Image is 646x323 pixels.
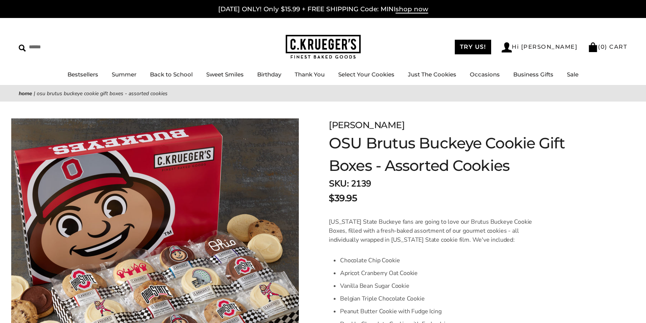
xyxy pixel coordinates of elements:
a: [DATE] ONLY! Only $15.99 + FREE SHIPPING Code: MINIshop now [218,5,428,13]
input: Search [19,41,108,53]
img: Search [19,45,26,52]
img: Bag [588,42,598,52]
span: | [34,90,35,97]
a: Sweet Smiles [206,71,244,78]
span: $39.95 [329,191,357,205]
a: TRY US! [455,40,492,54]
a: Bestsellers [67,71,98,78]
a: Occasions [470,71,500,78]
img: C.KRUEGER'S [286,35,361,59]
li: Chocolate Chip Cookie [340,254,534,267]
h1: OSU Brutus Buckeye Cookie Gift Boxes - Assorted Cookies [329,132,568,177]
a: Home [19,90,32,97]
div: [PERSON_NAME] [329,118,568,132]
li: Vanilla Bean Sugar Cookie [340,280,534,292]
a: Business Gifts [513,71,553,78]
a: Hi [PERSON_NAME] [502,42,577,52]
a: Summer [112,71,136,78]
span: OSU Brutus Buckeye Cookie Gift Boxes - Assorted Cookies [37,90,168,97]
p: [US_STATE] State Buckeye fans are going to love our Brutus Buckeye Cookie Boxes, filled with a fr... [329,217,534,244]
a: Select Your Cookies [338,71,394,78]
a: Thank You [295,71,325,78]
a: Just The Cookies [408,71,456,78]
img: Account [502,42,512,52]
a: (0) CART [588,43,627,50]
a: Birthday [257,71,281,78]
span: 2139 [351,178,371,190]
li: Apricot Cranberry Oat Cookie [340,267,534,280]
li: Peanut Butter Cookie with Fudge Icing [340,305,534,318]
li: Belgian Triple Chocolate Cookie [340,292,534,305]
span: shop now [396,5,428,13]
a: Back to School [150,71,193,78]
nav: breadcrumbs [19,89,627,98]
a: Sale [567,71,579,78]
strong: SKU: [329,178,349,190]
span: 0 [601,43,605,50]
